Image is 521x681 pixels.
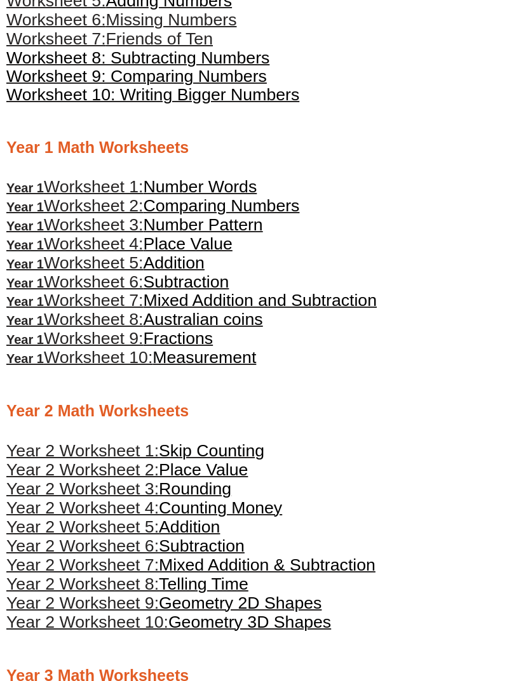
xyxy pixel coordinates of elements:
a: Worksheet 9: Comparing Numbers [6,70,267,84]
span: Year 2 Worksheet 3: [6,479,159,498]
span: Worksheet 3: [44,215,144,234]
iframe: Chat Widget [303,538,521,681]
span: Worksheet 2: [44,196,144,215]
span: Worksheet 8: Subtracting Numbers [6,48,269,67]
span: Missing Numbers [106,10,237,29]
h2: Year 1 Math Worksheets [6,137,515,158]
span: Rounding [159,479,231,498]
a: Year 1Worksheet 3:Number Pattern [6,219,263,233]
a: Year 2 Worksheet 2:Place Value [6,464,248,478]
span: Worksheet 10: Writing Bigger Numbers [6,85,299,104]
span: Worksheet 9: [44,329,144,348]
span: Year 2 Worksheet 1: [6,441,159,460]
span: Friends of Ten [106,29,213,48]
a: Worksheet 6:Missing Numbers [6,14,236,28]
span: Geometry 3D Shapes [168,612,331,631]
span: Worksheet 4: [44,234,144,253]
a: Year 1Worksheet 1:Number Words [6,181,257,195]
span: Year 2 Worksheet 10: [6,612,168,631]
a: Worksheet 8: Subtracting Numbers [6,52,269,66]
span: Year 2 Worksheet 6: [6,536,159,555]
span: Worksheet 7: [44,291,144,310]
span: Subtraction [144,272,229,291]
span: Skip Counting [159,441,264,460]
span: Number Words [144,177,257,196]
a: Year 2 Worksheet 4:Counting Money [6,502,282,516]
a: Worksheet 7:Friends of Ten [6,33,213,47]
span: Worksheet 8: [44,310,144,329]
a: Year 1Worksheet 7:Mixed Addition and Subtraction [6,294,377,308]
a: Year 2 Worksheet 1:Skip Counting [6,445,264,459]
span: Worksheet 10: [44,348,152,367]
span: Year 2 Worksheet 7: [6,555,159,574]
span: Mixed Addition & Subtraction [159,555,376,574]
a: Year 1Worksheet 9:Fractions [6,333,213,347]
span: Counting Money [159,498,282,517]
a: Year 1Worksheet 10:Measurement [6,352,256,366]
a: Year 1Worksheet 8:Australian coins [6,314,263,327]
span: Australian coins [144,310,263,329]
span: Worksheet 6: [44,272,144,291]
span: Fractions [144,329,213,348]
span: Worksheet 9: Comparing Numbers [6,67,267,86]
a: Year 2 Worksheet 10:Geometry 3D Shapes [6,616,331,630]
span: Worksheet 6: [6,10,106,29]
span: Year 2 Worksheet 5: [6,517,159,536]
a: Year 2 Worksheet 9:Geometry 2D Shapes [6,597,321,611]
span: Place Value [159,460,248,479]
span: Measurement [152,348,256,367]
h2: Year 2 Math Worksheets [6,400,515,421]
span: Addition [159,517,220,536]
span: Year 2 Worksheet 2: [6,460,159,479]
a: Year 2 Worksheet 8:Telling Time [6,578,248,592]
span: Place Value [144,234,233,253]
a: Year 2 Worksheet 3:Rounding [6,483,231,497]
a: Year 2 Worksheet 7:Mixed Addition & Subtraction [6,559,376,573]
a: Year 2 Worksheet 5:Addition [6,521,220,535]
span: Year 2 Worksheet 4: [6,498,159,517]
span: Telling Time [159,574,248,593]
span: Number Pattern [144,215,263,234]
span: Geometry 2D Shapes [159,593,321,612]
span: Comparing Numbers [144,196,300,215]
span: Year 2 Worksheet 8: [6,574,159,593]
span: Addition [144,253,205,272]
a: Year 1Worksheet 4:Place Value [6,238,233,252]
span: Subtraction [159,536,245,555]
span: Worksheet 7: [6,29,106,48]
a: Year 2 Worksheet 6:Subtraction [6,540,245,554]
span: Year 2 Worksheet 9: [6,593,159,612]
span: Worksheet 5: [44,253,144,272]
a: Year 1Worksheet 2:Comparing Numbers [6,200,299,214]
a: Year 1Worksheet 6:Subtraction [6,276,229,290]
a: Worksheet 10: Writing Bigger Numbers [6,89,299,103]
span: Worksheet 1: [44,177,144,196]
span: Mixed Addition and Subtraction [144,291,377,310]
a: Year 1Worksheet 5:Addition [6,257,205,271]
